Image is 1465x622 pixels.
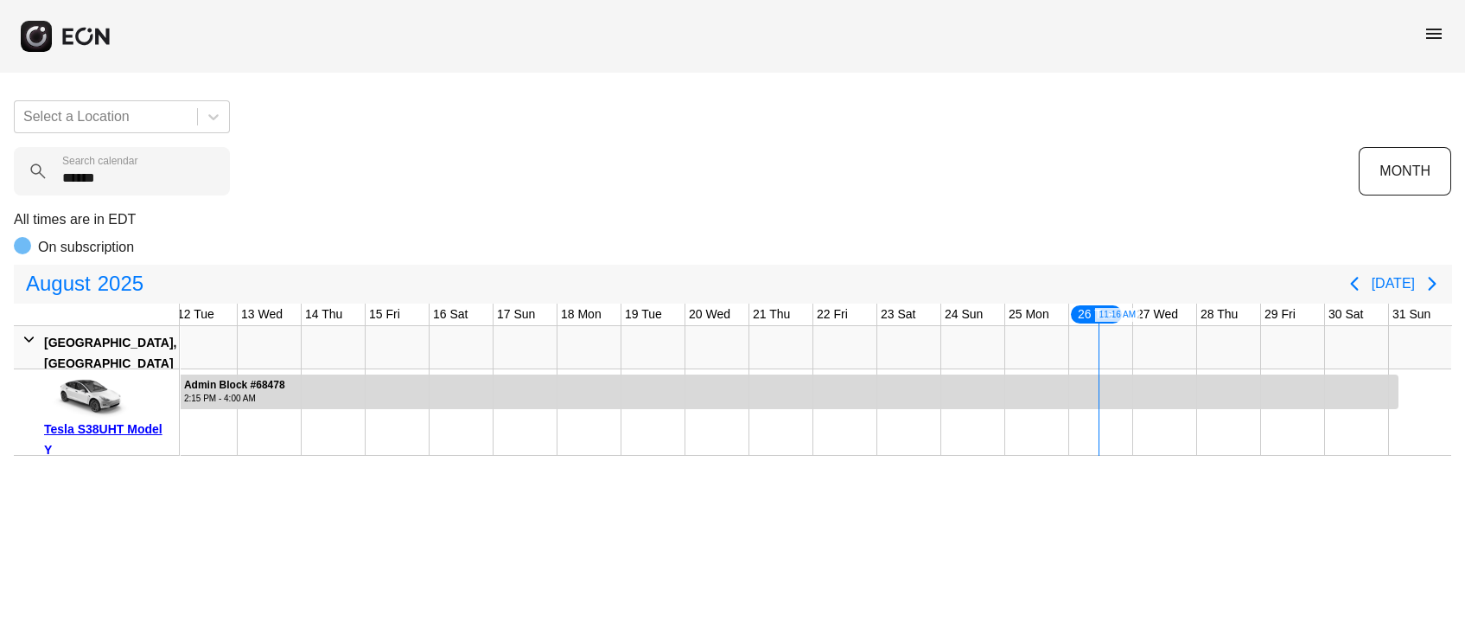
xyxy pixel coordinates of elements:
div: 27 Wed [1133,304,1182,325]
span: August [22,266,94,301]
div: 20 Wed [685,304,734,325]
button: August2025 [16,266,154,301]
img: car [44,375,131,419]
div: 18 Mon [557,304,605,325]
div: 25 Mon [1005,304,1053,325]
div: 17 Sun [494,304,538,325]
div: [GEOGRAPHIC_DATA], [GEOGRAPHIC_DATA] [44,332,176,374]
div: 24 Sun [941,304,986,325]
p: All times are in EDT [14,209,1451,230]
div: 26 Tue [1069,304,1124,325]
span: menu [1424,23,1444,44]
div: 13 Wed [238,304,286,325]
div: 12 Tue [174,304,218,325]
div: 28 Thu [1197,304,1241,325]
button: [DATE] [1372,268,1415,299]
div: 16 Sat [430,304,471,325]
label: Search calendar [62,154,137,168]
div: 29 Fri [1261,304,1299,325]
div: 2:15 PM - 4:00 AM [184,392,285,405]
div: 30 Sat [1325,304,1366,325]
button: Previous page [1337,266,1372,301]
button: MONTH [1359,147,1451,196]
div: 31 Sun [1389,304,1434,325]
p: On subscription [38,237,134,258]
div: Admin Block #68478 [184,379,285,392]
div: 14 Thu [302,304,346,325]
span: 2025 [94,266,147,301]
div: Tesla S38UHT Model Y [44,419,173,460]
div: 23 Sat [877,304,919,325]
div: 22 Fri [813,304,851,325]
div: 21 Thu [749,304,793,325]
div: 19 Tue [621,304,666,325]
button: Next page [1415,266,1449,301]
div: 15 Fri [366,304,404,325]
